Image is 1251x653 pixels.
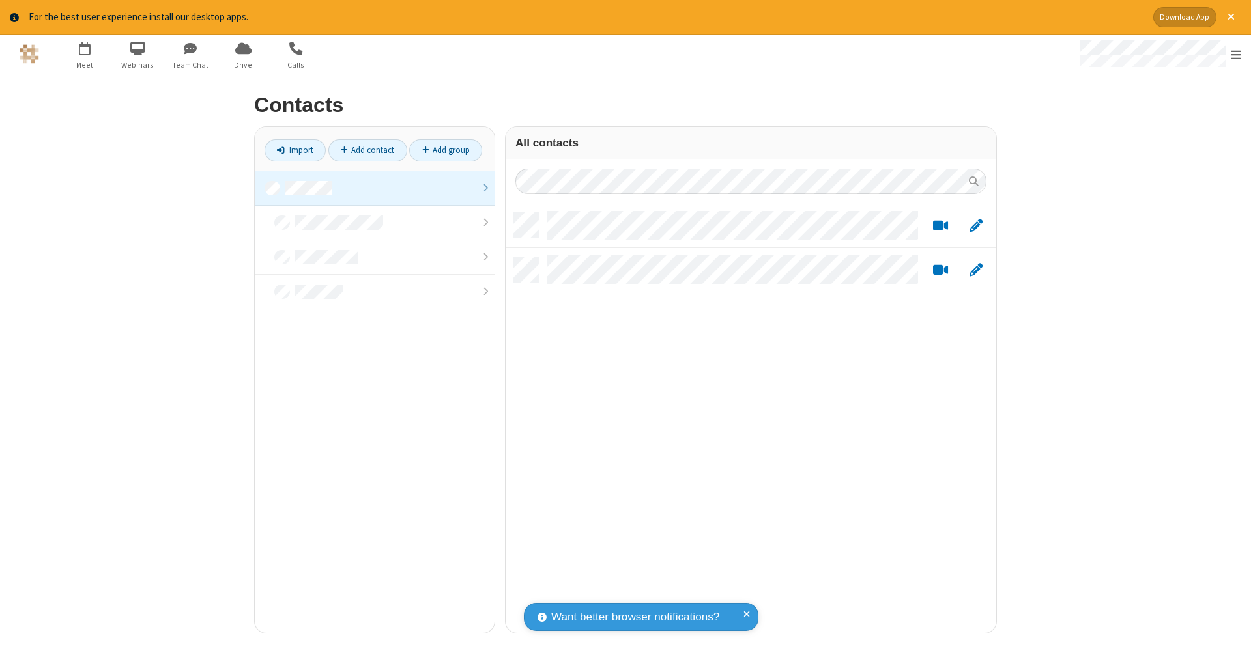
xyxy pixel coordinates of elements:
[219,59,268,71] span: Drive
[265,139,326,161] a: Import
[272,59,321,71] span: Calls
[409,139,482,161] a: Add group
[551,609,719,626] span: Want better browser notifications?
[254,94,997,117] h2: Contacts
[963,262,988,278] button: Edit
[113,59,162,71] span: Webinars
[328,139,407,161] a: Add contact
[515,137,986,149] h3: All contacts
[20,44,39,64] img: QA Selenium DO NOT DELETE OR CHANGE
[506,204,996,634] div: grid
[963,217,988,234] button: Edit
[5,35,53,74] button: Logo
[61,59,109,71] span: Meet
[1153,7,1216,27] button: Download App
[1218,619,1241,644] iframe: Chat
[928,217,953,234] button: Start a video meeting
[1221,7,1241,27] button: Close alert
[29,10,1143,25] div: For the best user experience install our desktop apps.
[1067,35,1251,74] div: Open menu
[166,59,215,71] span: Team Chat
[928,262,953,278] button: Start a video meeting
